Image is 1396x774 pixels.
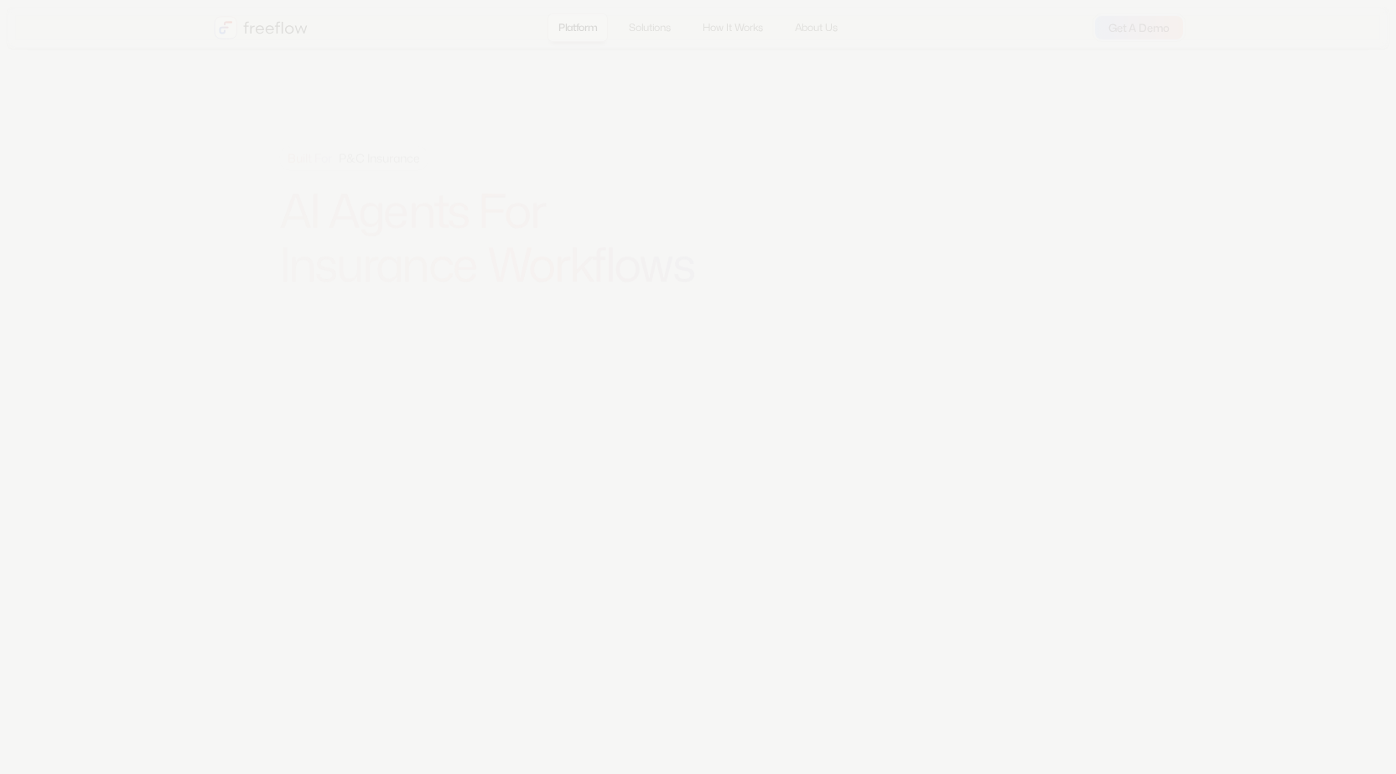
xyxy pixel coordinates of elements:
span: Built For [281,148,339,169]
a: About Us [784,13,848,42]
a: Get A Demo [1095,16,1183,39]
a: How It Works [692,13,774,42]
div: P&C Insurance [281,148,420,169]
a: Platform [548,13,608,42]
a: Solutions [618,13,682,42]
h1: AI Agents For Insurance Workflows [279,184,740,292]
a: home [214,16,308,39]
